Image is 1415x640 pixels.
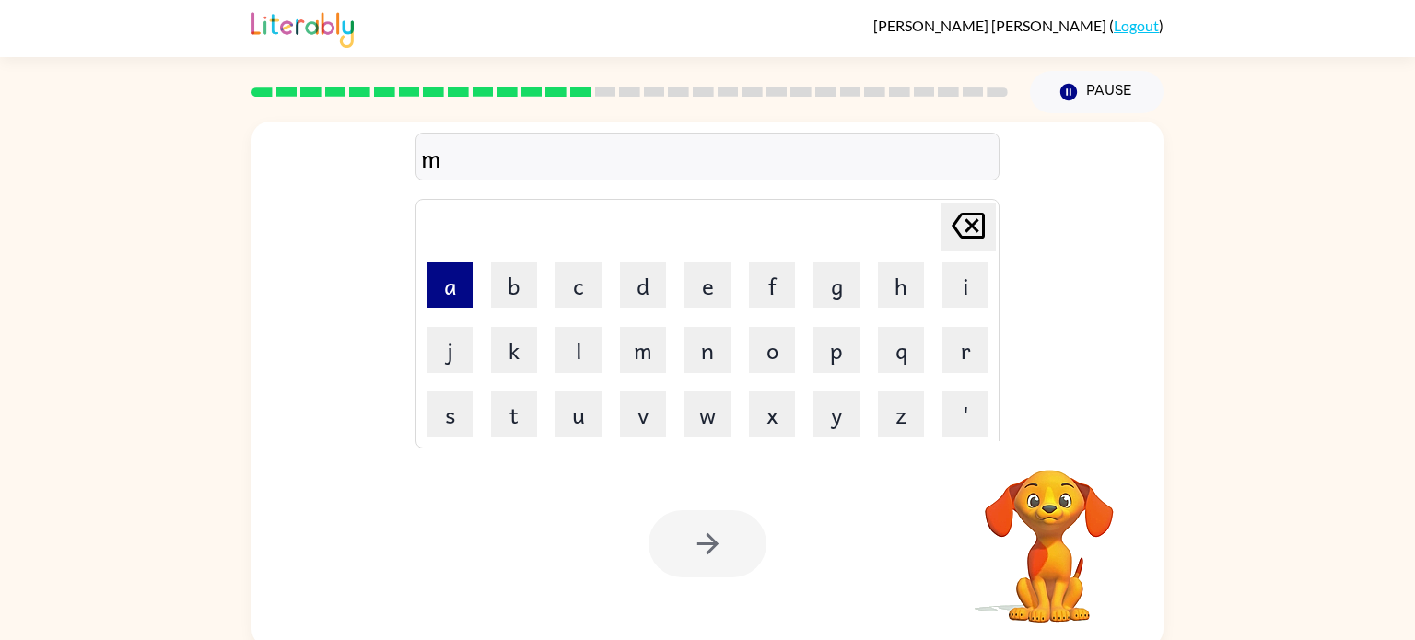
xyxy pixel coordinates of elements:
[427,391,473,437] button: s
[749,327,795,373] button: o
[427,327,473,373] button: j
[749,262,795,308] button: f
[555,391,602,437] button: u
[421,138,994,177] div: m
[684,327,731,373] button: n
[873,17,1109,34] span: [PERSON_NAME] [PERSON_NAME]
[942,262,988,308] button: i
[427,262,473,308] button: a
[620,391,666,437] button: v
[684,262,731,308] button: e
[878,327,924,373] button: q
[878,391,924,437] button: z
[942,327,988,373] button: r
[1030,71,1164,113] button: Pause
[878,262,924,308] button: h
[491,262,537,308] button: b
[813,262,860,308] button: g
[684,391,731,437] button: w
[555,327,602,373] button: l
[749,391,795,437] button: x
[251,7,354,48] img: Literably
[620,327,666,373] button: m
[957,441,1141,625] video: Your browser must support playing .mp4 files to use Literably. Please try using another browser.
[491,391,537,437] button: t
[555,262,602,308] button: c
[942,391,988,437] button: '
[873,17,1164,34] div: ( )
[813,327,860,373] button: p
[491,327,537,373] button: k
[1114,17,1159,34] a: Logout
[813,391,860,437] button: y
[620,262,666,308] button: d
